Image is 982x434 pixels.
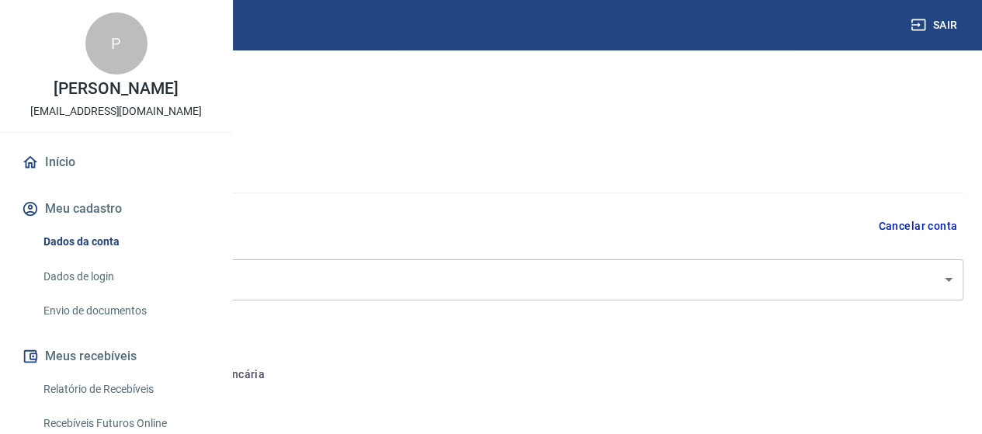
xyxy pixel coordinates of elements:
[25,259,963,300] div: [PERSON_NAME]
[37,373,213,405] a: Relatório de Recebíveis
[19,192,213,226] button: Meu cadastro
[37,295,213,327] a: Envio de documentos
[37,261,213,293] a: Dados de login
[25,143,963,168] h5: Dados cadastrais
[907,11,963,40] button: Sair
[85,12,147,75] div: P
[872,212,963,241] button: Cancelar conta
[19,339,213,373] button: Meus recebíveis
[37,226,213,258] a: Dados da conta
[30,103,202,120] p: [EMAIL_ADDRESS][DOMAIN_NAME]
[54,81,178,97] p: [PERSON_NAME]
[19,145,213,179] a: Início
